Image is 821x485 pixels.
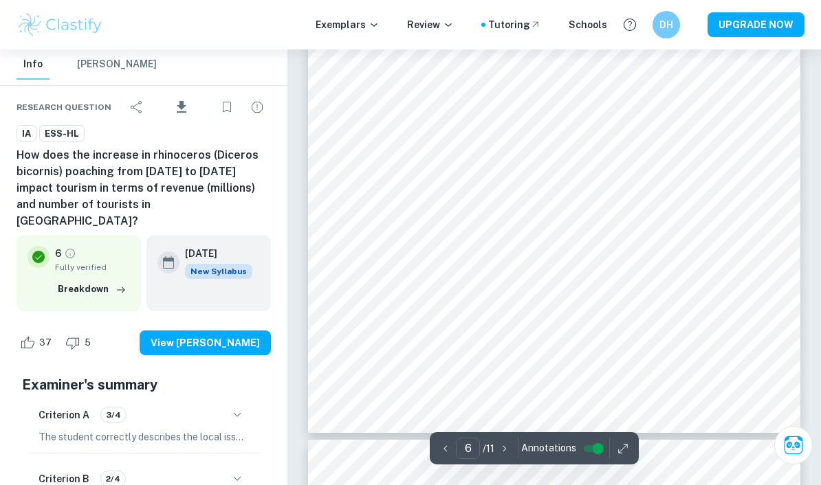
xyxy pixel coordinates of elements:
button: Info [17,49,50,80]
a: ESS-HL [39,125,85,142]
button: Breakdown [54,279,130,300]
p: Review [407,17,454,32]
span: ESS-HL [40,127,84,141]
div: Report issue [243,93,271,121]
div: Dislike [62,332,98,354]
span: Research question [17,101,111,113]
p: Exemplars [316,17,380,32]
span: 2/4 [101,473,125,485]
button: View [PERSON_NAME] [140,330,271,355]
p: / 11 [483,441,494,456]
span: Fully verified [55,261,130,273]
div: Download [153,89,210,125]
button: [PERSON_NAME] [77,49,157,80]
button: Ask Clai [774,426,813,464]
button: Help and Feedback [618,13,642,36]
span: 3/4 [101,409,126,421]
span: 5 [77,336,98,350]
p: The student correctly describes the local issue of rhino poaching and its significant impact on t... [39,429,249,444]
span: IA [17,127,36,141]
div: Like [17,332,59,354]
span: Annotations [521,441,576,455]
a: Schools [569,17,607,32]
a: IA [17,125,36,142]
div: Bookmark [213,93,241,121]
a: Tutoring [488,17,541,32]
h6: Criterion A [39,407,89,422]
button: DH [653,11,680,38]
div: Share [123,93,151,121]
span: New Syllabus [185,264,252,279]
button: UPGRADE NOW [708,12,804,37]
h6: [DATE] [185,246,241,261]
span: 37 [32,336,59,350]
img: Clastify logo [17,11,104,38]
h6: DH [659,17,675,32]
div: Starting from the May 2026 session, the ESS IA requirements have changed. We created this exempla... [185,264,252,279]
a: Grade fully verified [64,247,76,260]
h6: How does the increase in rhinoceros (Diceros bicornis) poaching from [DATE] to [DATE] impact tour... [17,147,271,229]
p: 6 [55,246,61,261]
h5: Examiner's summary [22,374,265,395]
